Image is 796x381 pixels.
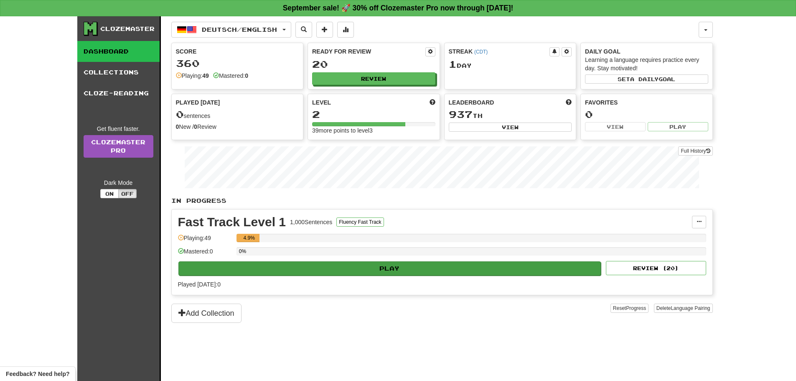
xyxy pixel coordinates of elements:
[176,109,299,120] div: sentences
[316,22,333,38] button: Add sentence to collection
[178,281,221,288] span: Played [DATE]: 0
[194,123,197,130] strong: 0
[118,189,137,198] button: Off
[176,72,209,80] div: Playing:
[176,108,184,120] span: 0
[100,25,155,33] div: Clozemaster
[610,304,648,313] button: ResetProgress
[178,234,232,248] div: Playing: 49
[100,189,119,198] button: On
[449,123,572,132] button: View
[171,22,291,38] button: Deutsch/English
[449,59,572,70] div: Day
[585,109,708,120] div: 0
[176,47,299,56] div: Score
[585,74,708,84] button: Seta dailygoal
[449,109,572,120] div: th
[606,261,706,275] button: Review (20)
[648,122,708,131] button: Play
[178,247,232,261] div: Mastered: 0
[202,26,277,33] span: Deutsch / English
[84,125,153,133] div: Get fluent faster.
[176,123,179,130] strong: 0
[585,56,708,72] div: Learning a language requires practice every day. Stay motivated!
[312,109,435,120] div: 2
[449,58,457,70] span: 1
[176,123,299,131] div: New / Review
[6,370,69,378] span: Open feedback widget
[290,218,332,226] div: 1,000 Sentences
[178,216,286,228] div: Fast Track Level 1
[295,22,312,38] button: Search sentences
[449,108,473,120] span: 937
[678,146,712,156] button: Full History
[245,72,248,79] strong: 0
[585,98,708,107] div: Favorites
[449,47,550,56] div: Streak
[176,58,299,69] div: 360
[178,261,601,276] button: Play
[213,72,248,80] div: Mastered:
[312,126,435,135] div: 39 more points to level 3
[312,59,435,69] div: 20
[239,234,259,242] div: 4.9%
[312,72,435,85] button: Review
[312,98,331,107] span: Level
[171,197,713,205] p: In Progress
[585,47,708,56] div: Daily Goal
[77,41,160,62] a: Dashboard
[337,22,354,38] button: More stats
[585,122,646,131] button: View
[77,83,160,104] a: Cloze-Reading
[671,305,710,311] span: Language Pairing
[630,76,659,82] span: a daily
[202,72,209,79] strong: 49
[654,304,713,313] button: DeleteLanguage Pairing
[430,98,435,107] span: Score more points to level up
[84,179,153,187] div: Dark Mode
[626,305,646,311] span: Progress
[171,304,242,323] button: Add Collection
[84,135,153,158] a: ClozemasterPro
[449,98,494,107] span: Leaderboard
[474,49,488,55] a: (CDT)
[283,4,514,12] strong: September sale! 🚀 30% off Clozemaster Pro now through [DATE]!
[566,98,572,107] span: This week in points, UTC
[312,47,425,56] div: Ready for Review
[336,217,384,227] button: Fluency Fast Track
[77,62,160,83] a: Collections
[176,98,220,107] span: Played [DATE]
